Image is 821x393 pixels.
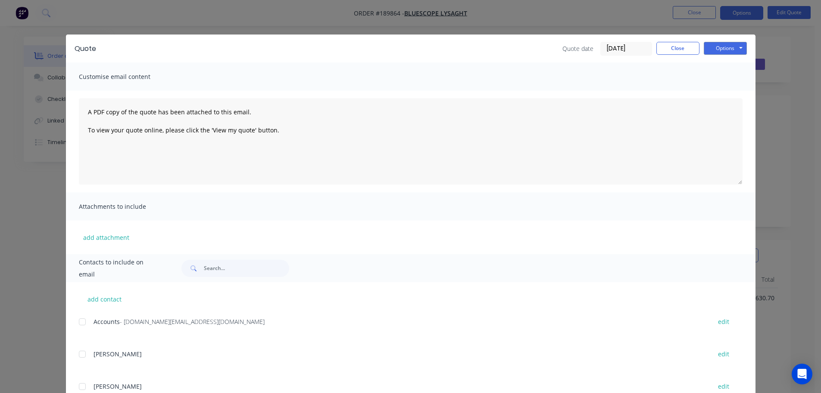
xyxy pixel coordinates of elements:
button: Options [704,42,747,55]
button: edit [713,380,734,392]
button: add attachment [79,231,134,244]
span: Contacts to include on email [79,256,160,280]
span: Quote date [562,44,593,53]
button: Close [656,42,699,55]
span: [PERSON_NAME] [94,350,142,358]
div: Open Intercom Messenger [792,364,812,384]
button: edit [713,316,734,327]
span: [PERSON_NAME] [94,382,142,390]
button: add contact [79,292,131,305]
input: Search... [204,260,289,277]
span: - [DOMAIN_NAME][EMAIL_ADDRESS][DOMAIN_NAME] [120,318,265,326]
button: edit [713,348,734,360]
span: Accounts [94,318,120,326]
span: Attachments to include [79,201,174,213]
textarea: A PDF copy of the quote has been attached to this email. To view your quote online, please click ... [79,98,743,185]
div: Quote [75,44,96,54]
span: Customise email content [79,71,174,83]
